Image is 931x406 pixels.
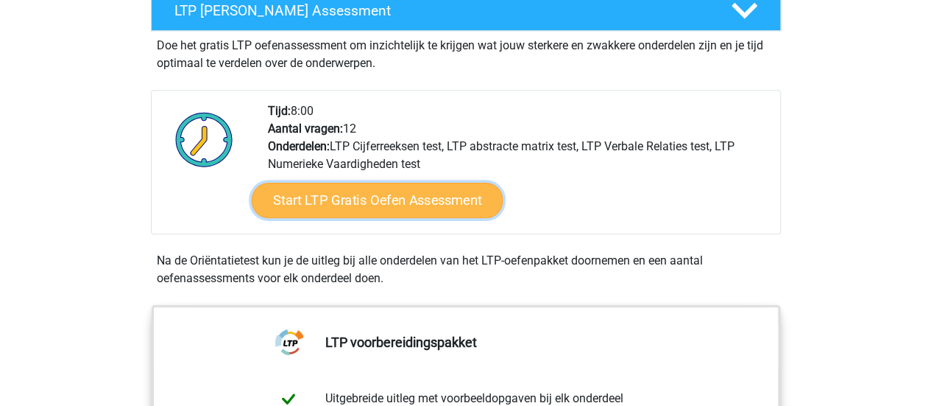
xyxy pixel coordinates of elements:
b: Onderdelen: [268,139,330,153]
h4: LTP [PERSON_NAME] Assessment [174,2,707,19]
b: Aantal vragen: [268,122,343,136]
div: 8:00 12 LTP Cijferreeksen test, LTP abstracte matrix test, LTP Verbale Relaties test, LTP Numerie... [257,102,779,234]
a: Start LTP Gratis Oefen Assessment [251,183,503,218]
div: Doe het gratis LTP oefenassessment om inzichtelijk te krijgen wat jouw sterkere en zwakkere onder... [151,31,781,72]
img: Klok [167,102,241,176]
b: Tijd: [268,104,291,118]
div: Na de Oriëntatietest kun je de uitleg bij alle onderdelen van het LTP-oefenpakket doornemen en ee... [151,252,781,287]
